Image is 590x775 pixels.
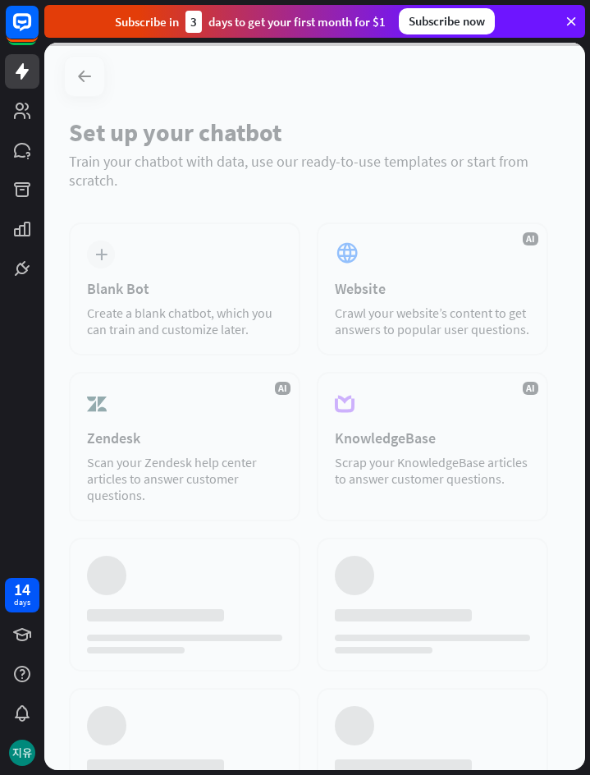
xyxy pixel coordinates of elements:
a: 14 days [5,578,39,612]
div: 14 [14,582,30,597]
div: Subscribe in days to get your first month for $1 [115,11,386,33]
div: 3 [185,11,202,33]
div: days [14,597,30,608]
div: Subscribe now [399,8,495,34]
